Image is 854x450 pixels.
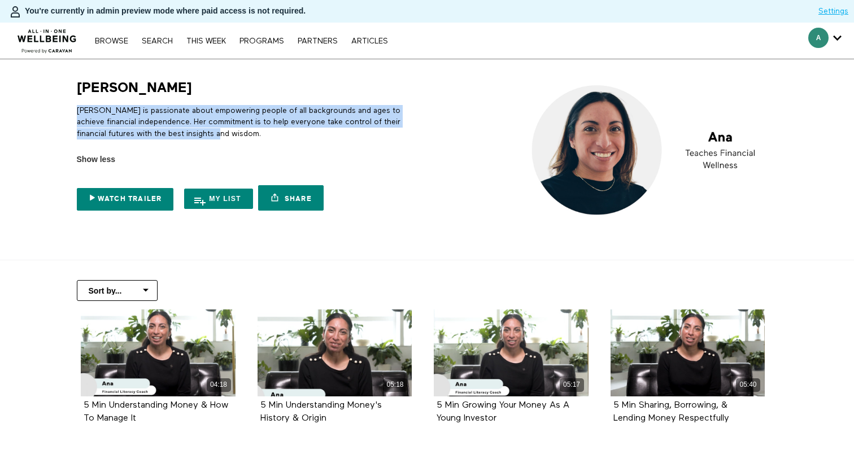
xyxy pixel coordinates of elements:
[77,105,423,139] p: [PERSON_NAME] is passionate about empowering people of all backgrounds and ages to achieve financ...
[207,378,231,391] div: 04:18
[184,189,253,209] button: My list
[292,37,343,45] a: PARTNERS
[346,37,394,45] a: ARTICLES
[77,188,174,211] a: Watch Trailer
[611,309,765,396] a: 5 Min Sharing, Borrowing, & Lending Money Respectfully 05:40
[77,154,115,165] span: Show less
[383,378,407,391] div: 05:18
[800,23,850,59] div: Secondary
[818,6,848,17] a: Settings
[181,37,232,45] a: THIS WEEK
[434,309,589,396] a: 5 Min Growing Your Money As A Young Investor 05:17
[89,35,393,46] nav: Primary
[258,185,324,211] a: Share
[260,401,382,422] a: 5 Min Understanding Money's History & Origin
[77,79,192,97] h1: [PERSON_NAME]
[522,79,778,223] img: Ana
[136,37,178,45] a: Search
[81,309,236,396] a: 5 Min Understanding Money & How To Manage It 04:18
[234,37,290,45] a: PROGRAMS
[736,378,760,391] div: 05:40
[613,401,729,422] a: 5 Min Sharing, Borrowing, & Lending Money Respectfully
[437,401,569,422] a: 5 Min Growing Your Money As A Young Investor
[8,5,22,19] img: person-bdfc0eaa9744423c596e6e1c01710c89950b1dff7c83b5d61d716cfd8139584f.svg
[13,21,81,55] img: CARAVAN
[89,37,134,45] a: Browse
[258,309,412,396] a: 5 Min Understanding Money's History & Origin 05:18
[560,378,584,391] div: 05:17
[84,401,228,422] a: 5 Min Understanding Money & How To Manage It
